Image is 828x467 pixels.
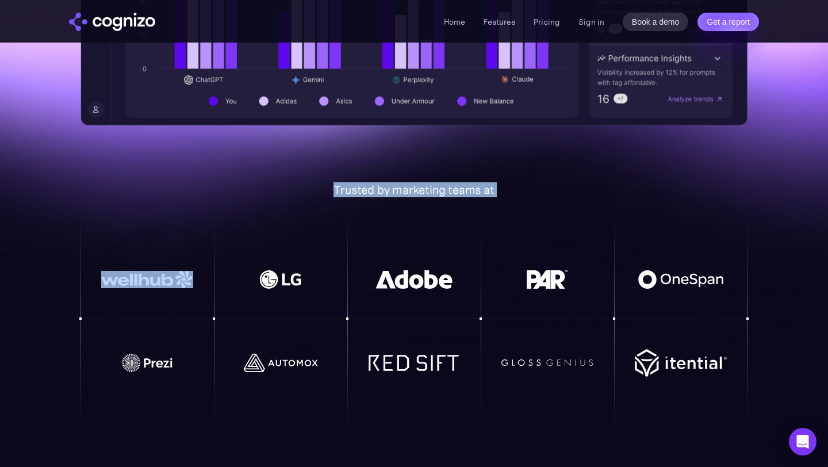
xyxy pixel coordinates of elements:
a: Features [484,17,515,27]
a: Get a report [697,13,759,31]
a: Book a demo [623,13,689,31]
div: Trusted by marketing teams at [80,183,747,197]
a: Pricing [534,17,560,27]
a: home [69,13,155,31]
a: Home [444,17,465,27]
div: Open Intercom Messenger [789,428,816,455]
img: cognizo logo [69,13,155,31]
a: Sign in [578,15,604,29]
